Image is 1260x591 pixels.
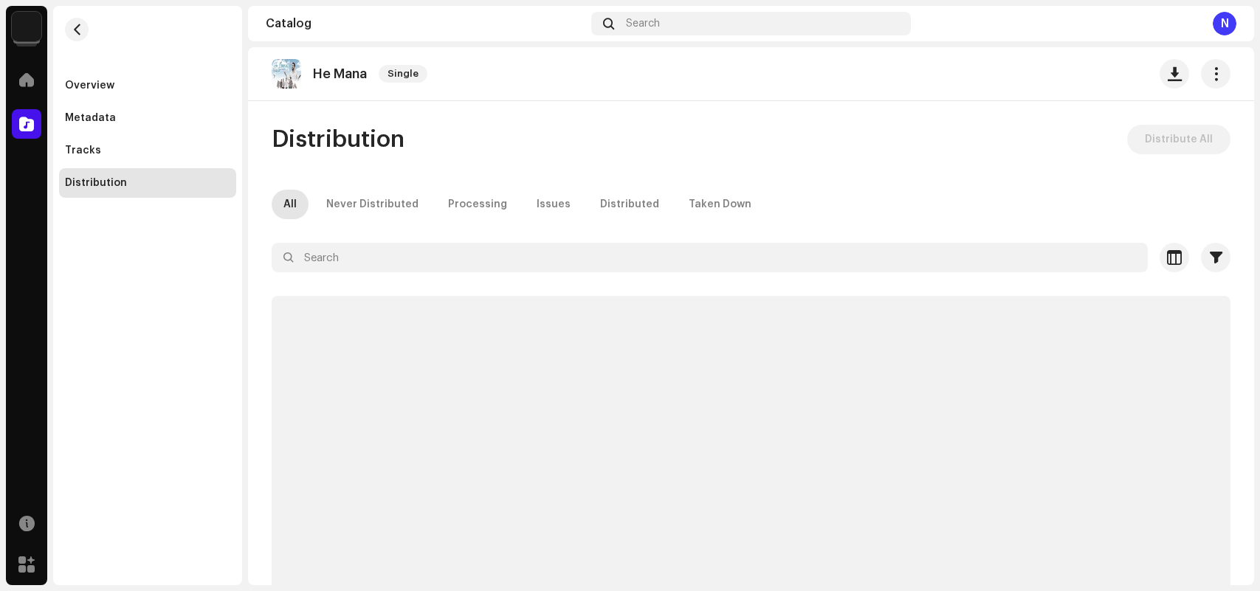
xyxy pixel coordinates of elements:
[283,190,297,219] div: All
[59,136,236,165] re-m-nav-item: Tracks
[65,145,101,156] div: Tracks
[313,66,367,82] p: He Mana
[272,125,404,154] span: Distribution
[1145,125,1213,154] span: Distribute All
[272,59,301,89] img: aa72fb85-09c5-4e6b-8a41-9a1b86fe233c
[448,190,507,219] div: Processing
[689,190,751,219] div: Taken Down
[59,103,236,133] re-m-nav-item: Metadata
[537,190,571,219] div: Issues
[272,243,1148,272] input: Search
[12,12,41,41] img: 6b576b86-2b56-4672-9ac4-35c17631c64c
[1213,12,1236,35] div: N
[59,168,236,198] re-m-nav-item: Distribution
[1127,125,1230,154] button: Distribute All
[379,65,427,83] span: Single
[65,112,116,124] div: Metadata
[626,18,660,30] span: Search
[266,18,585,30] div: Catalog
[600,190,659,219] div: Distributed
[59,71,236,100] re-m-nav-item: Overview
[326,190,419,219] div: Never Distributed
[65,80,114,91] div: Overview
[65,177,127,189] div: Distribution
